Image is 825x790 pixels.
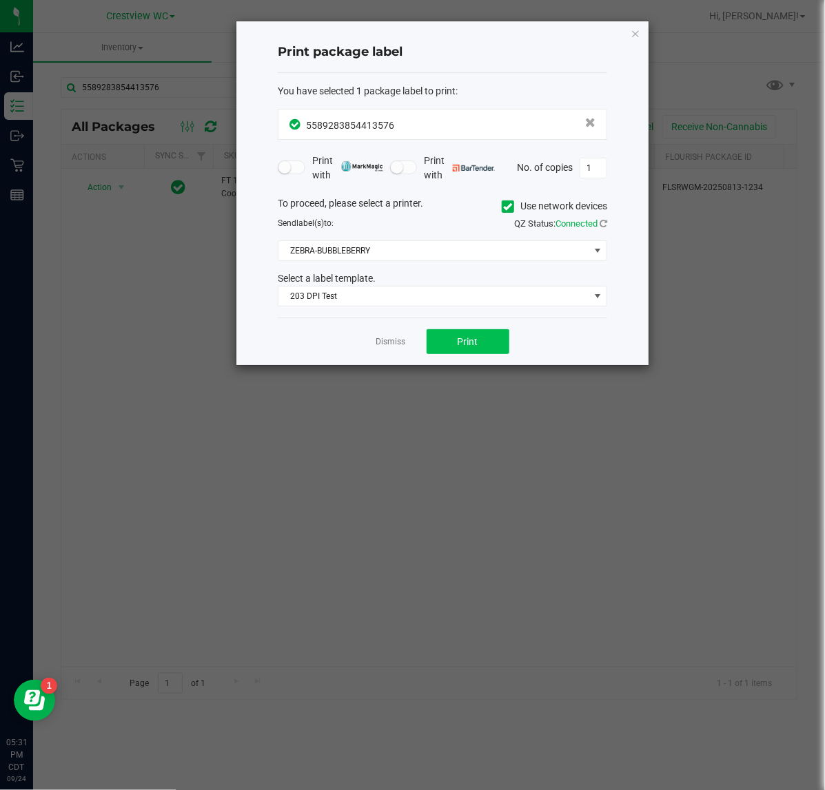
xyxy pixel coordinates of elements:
span: Print with [424,154,495,183]
span: In Sync [289,117,303,132]
iframe: Resource center [14,680,55,721]
label: Use network devices [502,199,607,214]
iframe: Resource center unread badge [41,678,57,694]
span: ZEBRA-BUBBLEBERRY [278,241,589,260]
div: To proceed, please select a printer. [267,196,618,217]
span: 5589283854413576 [306,120,394,131]
img: mark_magic_cybra.png [341,161,383,171]
h4: Print package label [278,43,607,61]
span: Print with [312,154,383,183]
a: Dismiss [376,336,406,348]
img: bartender.png [453,165,495,171]
span: QZ Status: [514,218,607,229]
span: Send to: [278,218,334,228]
button: Print [427,329,509,354]
span: No. of copies [517,161,573,172]
span: Connected [556,218,598,229]
div: : [278,84,607,98]
span: You have selected 1 package label to print [278,85,456,96]
span: Print [458,336,478,347]
span: label(s) [296,218,324,228]
div: Select a label template. [267,271,618,286]
span: 203 DPI Test [278,287,589,306]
